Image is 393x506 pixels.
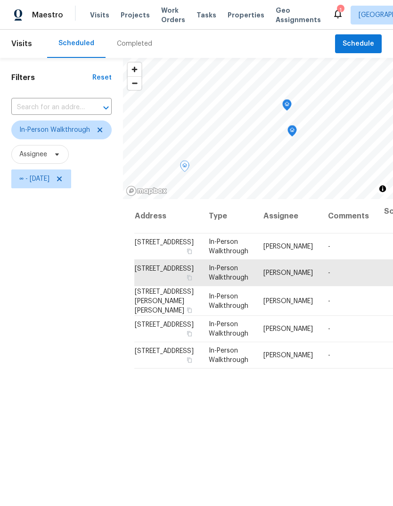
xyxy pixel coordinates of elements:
[135,348,194,354] span: [STREET_ADDRESS]
[19,150,47,159] span: Assignee
[263,270,313,276] span: [PERSON_NAME]
[377,183,388,194] button: Toggle attribution
[328,297,330,304] span: -
[11,33,32,54] span: Visits
[19,174,49,184] span: ∞ - [DATE]
[126,185,167,196] a: Mapbox homepage
[209,321,248,337] span: In-Person Walkthrough
[135,265,194,272] span: [STREET_ADDRESS]
[161,6,185,24] span: Work Orders
[99,101,113,114] button: Open
[128,76,141,90] button: Zoom out
[92,73,112,82] div: Reset
[228,10,264,20] span: Properties
[337,6,344,15] div: 1
[328,243,330,250] span: -
[209,347,248,363] span: In-Person Walkthrough
[180,161,189,175] div: Map marker
[19,125,90,135] span: In-Person Walkthrough
[263,243,313,250] span: [PERSON_NAME]
[328,326,330,332] span: -
[185,305,194,314] button: Copy Address
[263,352,313,359] span: [PERSON_NAME]
[282,99,292,114] div: Map marker
[263,326,313,332] span: [PERSON_NAME]
[209,293,248,309] span: In-Person Walkthrough
[328,270,330,276] span: -
[256,199,320,233] th: Assignee
[380,184,385,194] span: Toggle attribution
[135,288,194,313] span: [STREET_ADDRESS][PERSON_NAME][PERSON_NAME]
[58,39,94,48] div: Scheduled
[128,77,141,90] span: Zoom out
[134,199,201,233] th: Address
[335,34,382,54] button: Schedule
[196,12,216,18] span: Tasks
[11,73,92,82] h1: Filters
[328,352,330,359] span: -
[135,321,194,328] span: [STREET_ADDRESS]
[32,10,63,20] span: Maestro
[135,239,194,246] span: [STREET_ADDRESS]
[201,199,256,233] th: Type
[209,239,248,255] span: In-Person Walkthrough
[185,273,194,282] button: Copy Address
[11,100,85,115] input: Search for an address...
[209,265,248,281] span: In-Person Walkthrough
[128,63,141,76] button: Zoom in
[320,199,377,233] th: Comments
[185,356,194,364] button: Copy Address
[121,10,150,20] span: Projects
[185,247,194,256] button: Copy Address
[117,39,152,48] div: Completed
[276,6,321,24] span: Geo Assignments
[90,10,109,20] span: Visits
[343,38,374,50] span: Schedule
[287,125,297,140] div: Map marker
[185,329,194,338] button: Copy Address
[263,297,313,304] span: [PERSON_NAME]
